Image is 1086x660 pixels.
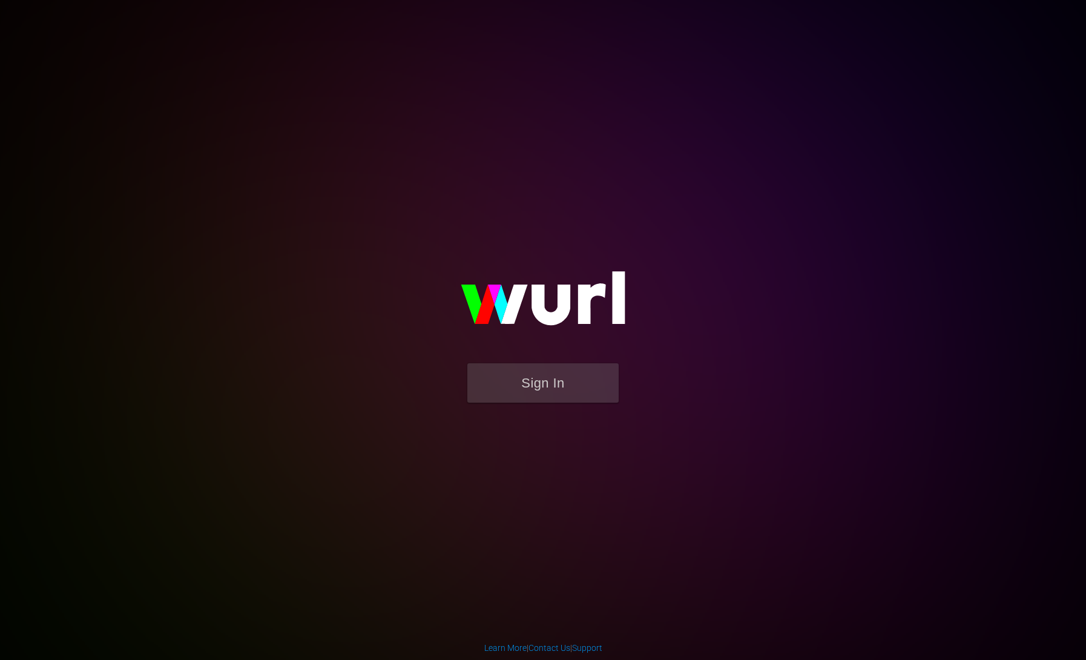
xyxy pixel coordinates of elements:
img: wurl-logo-on-black-223613ac3d8ba8fe6dc639794a292ebdb59501304c7dfd60c99c58986ef67473.svg [422,245,664,363]
button: Sign In [467,363,619,403]
a: Contact Us [528,643,570,653]
a: Support [572,643,602,653]
a: Learn More [484,643,527,653]
div: | | [484,642,602,654]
